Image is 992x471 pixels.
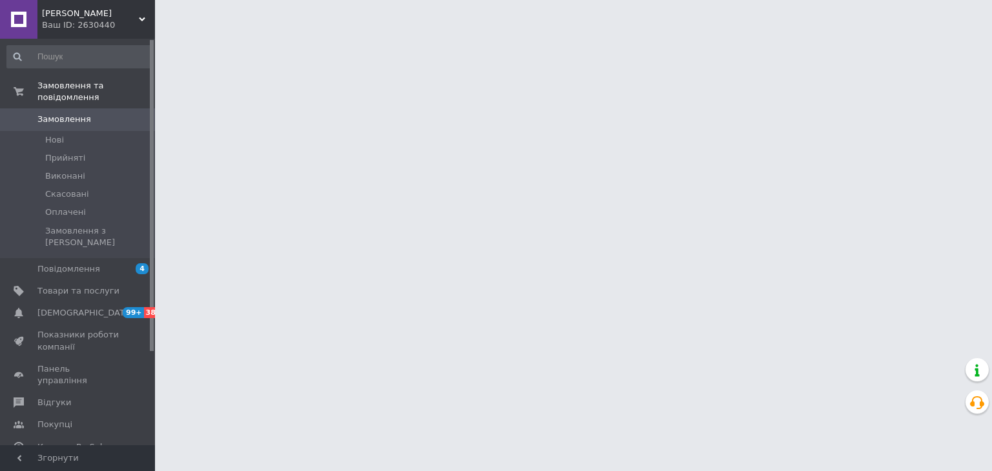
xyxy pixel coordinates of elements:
[6,45,152,68] input: Пошук
[123,307,144,318] span: 99+
[37,307,133,319] span: [DEMOGRAPHIC_DATA]
[136,263,149,274] span: 4
[42,8,139,19] span: Vinil Garage
[37,285,119,297] span: Товари та послуги
[37,363,119,386] span: Панель управління
[37,397,71,408] span: Відгуки
[45,188,89,200] span: Скасовані
[45,170,85,182] span: Виконані
[37,114,91,125] span: Замовлення
[45,152,85,164] span: Прийняті
[144,307,159,318] span: 38
[42,19,155,31] div: Ваш ID: 2630440
[37,80,155,103] span: Замовлення та повідомлення
[37,441,107,453] span: Каталог ProSale
[37,263,100,275] span: Повідомлення
[37,419,72,430] span: Покупці
[45,206,86,218] span: Оплачені
[45,134,64,146] span: Нові
[45,225,151,248] span: Замовлення з [PERSON_NAME]
[37,329,119,352] span: Показники роботи компанії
